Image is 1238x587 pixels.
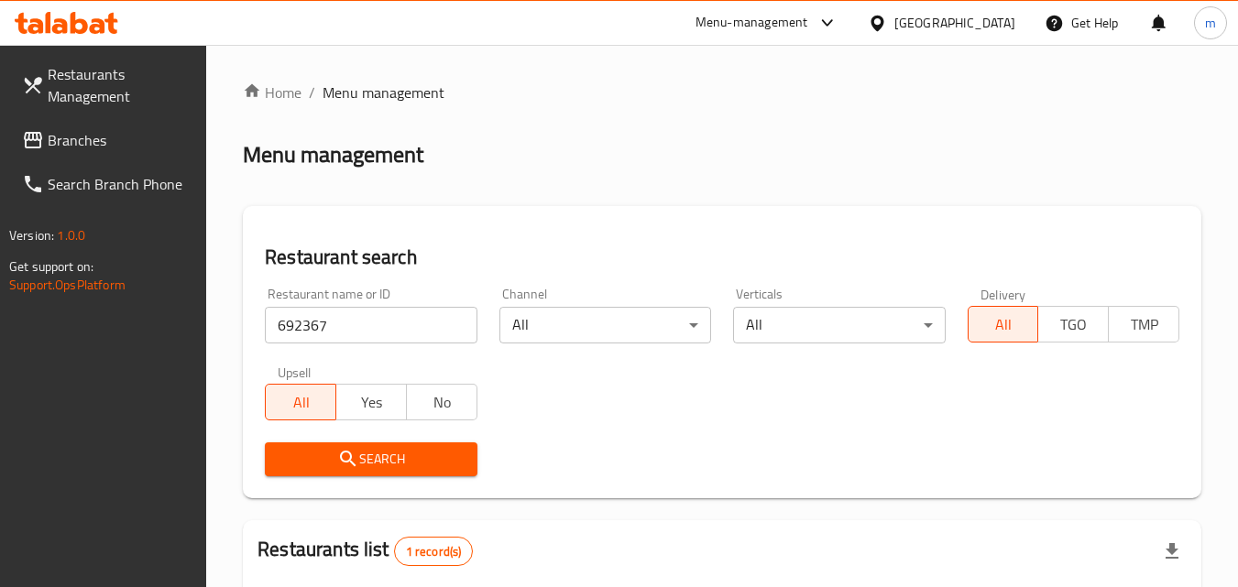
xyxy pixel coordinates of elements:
div: Menu-management [696,12,808,34]
span: Yes [344,389,400,416]
input: Search for restaurant name or ID.. [265,307,477,343]
span: Get support on: [9,255,93,278]
h2: Restaurants list [257,536,473,566]
span: Version: [9,223,54,247]
span: Menu management [323,82,444,103]
button: All [968,306,1039,342]
span: No [414,389,470,416]
button: TMP [1108,306,1179,342]
a: Restaurants Management [7,52,207,118]
span: m [1205,13,1216,33]
div: Export file [1150,529,1194,573]
span: Search Branch Phone [48,173,192,195]
span: Branches [48,129,192,151]
span: TGO [1046,311,1101,338]
a: Support.OpsPlatform [9,273,126,297]
span: 1 record(s) [395,543,473,560]
a: Home [243,82,301,103]
div: All [733,307,945,343]
span: 1.0.0 [57,223,85,247]
a: Search Branch Phone [7,162,207,206]
button: Yes [335,384,407,420]
div: [GEOGRAPHIC_DATA] [894,13,1015,33]
div: All [499,307,711,343]
h2: Menu management [243,140,423,169]
button: Search [265,442,477,476]
h2: Restaurant search [265,244,1179,271]
span: All [273,389,329,416]
span: Search [279,448,462,471]
button: All [265,384,336,420]
span: Restaurants Management [48,63,192,107]
label: Upsell [278,365,312,378]
a: Branches [7,118,207,162]
label: Delivery [981,288,1026,300]
div: Total records count [394,537,474,566]
button: No [406,384,477,420]
span: TMP [1116,311,1172,338]
li: / [309,82,315,103]
span: All [976,311,1032,338]
nav: breadcrumb [243,82,1201,103]
button: TGO [1037,306,1109,342]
